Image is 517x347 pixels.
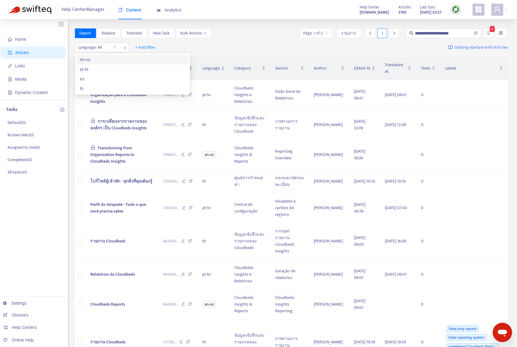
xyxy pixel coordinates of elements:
[385,178,406,185] span: [DATE] 10:10
[454,44,508,51] span: Getting started with Articles
[416,110,440,140] td: 0
[309,193,349,223] td: [PERSON_NAME]
[197,110,230,140] td: th
[309,80,349,110] td: [PERSON_NAME]
[3,301,27,306] a: Settings
[8,50,12,55] span: account-book
[97,28,120,38] button: Replace
[163,339,177,345] span: 117189 ...
[484,28,493,38] button: unordered-list
[474,31,478,35] span: close-circle
[398,4,411,11] span: Articles
[385,271,407,278] span: [DATE] 06:41
[197,193,230,223] td: pt-br
[270,110,309,140] td: ภาพรวมการรายงาน
[354,339,375,345] span: [DATE] 19:39
[354,297,366,311] span: [DATE] 09:01
[91,118,147,131] span: การเปลี่ยนจากรายงานของ องค์กร เป็น Cloudbeds Insights
[309,140,349,170] td: [PERSON_NAME]
[8,37,12,41] span: home
[91,178,153,185] span: โปร์ไฟล์ผู้เข้าพัก - ทุกสิ่งที่คุณต้องรู้
[176,28,211,38] button: Bulk Actionsdown
[309,110,349,140] td: [PERSON_NAME]
[385,204,407,211] span: [DATE] 07:40
[385,339,406,345] span: [DATE] 19:39
[8,132,34,138] p: Broken links ( 0 )
[91,145,95,150] span: lock
[377,28,387,38] div: 1
[494,6,501,13] span: user
[6,106,18,113] p: Tasks
[91,339,126,345] span: รายงาน Cloudbeds
[230,260,270,290] td: Cloudbeds Insights e Relatórios
[270,260,309,290] td: Geração de relatórios
[230,57,270,80] th: Category
[416,193,440,223] td: 0
[270,223,309,260] td: การออกรายงาน Cloudbeds Insights
[76,55,189,64] div: en-us
[197,57,230,80] th: Language
[12,325,37,330] span: Help Centers
[197,260,230,290] td: pt-br
[490,26,495,32] span: 1
[163,122,179,128] span: 399835 ...
[131,43,161,52] button: + Add filter
[452,6,460,13] img: sync.dc5367851b00ba804db3.png
[80,30,91,37] span: Export
[234,65,261,72] span: Category
[354,234,366,248] span: [DATE] 09:03
[230,140,270,170] td: Cloudbeds Insights & Reports
[309,290,349,319] td: [PERSON_NAME]
[153,30,170,37] span: New Task
[204,32,207,35] span: down
[8,119,26,126] p: Default ( 0 )
[440,57,508,80] th: Labels
[270,290,309,319] td: Cloudbeds Insights Reporting
[314,65,340,72] span: Author
[163,271,179,278] span: 664895 ...
[309,57,349,80] th: Author
[8,169,27,175] p: All tasks ( 0 )
[91,271,135,278] span: Relatórios da Cloudbeds
[91,238,126,245] span: รายงาน Cloudbeds
[15,37,26,42] span: Home
[380,57,416,80] th: Translated At
[15,50,29,55] span: Articles
[475,6,482,13] span: appstore
[102,30,115,37] span: Replace
[385,238,406,245] span: [DATE] 16:09
[76,84,189,93] div: th
[148,28,175,38] button: New Task
[91,301,125,308] span: Cloudbeds Reports
[118,8,123,12] span: book
[197,80,230,110] td: pt-br
[91,118,95,123] span: lock
[354,65,371,72] span: Edited At
[420,9,442,16] strong: [DATE] 02:37
[275,65,299,72] span: Section
[354,88,366,102] span: [DATE] 08:41
[354,268,366,281] span: [DATE] 09:01
[60,108,64,112] span: plus-circle
[416,57,440,80] th: Tasks
[197,223,230,260] td: th
[421,65,431,72] span: Tasks
[80,76,185,82] div: es
[181,30,207,37] span: Bulk Actions
[163,92,179,98] span: 399835 ...
[157,8,181,12] span: Analytics
[8,64,12,68] span: link
[385,91,407,98] span: [DATE] 08:41
[354,118,366,131] span: [DATE] 12:09
[448,45,453,50] img: image-link
[354,201,366,215] span: [DATE] 06:56
[121,28,147,38] button: Translate
[91,85,148,105] span: Transição dos Relatórios da Organização para o Cloudbeds Insights
[368,31,373,35] span: left
[416,80,440,110] td: 0
[8,144,40,151] p: Assigned to me ( 0 )
[75,28,96,38] button: Export
[8,77,12,81] span: file-image
[446,334,487,341] span: hotel reporting system
[15,63,25,68] span: Links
